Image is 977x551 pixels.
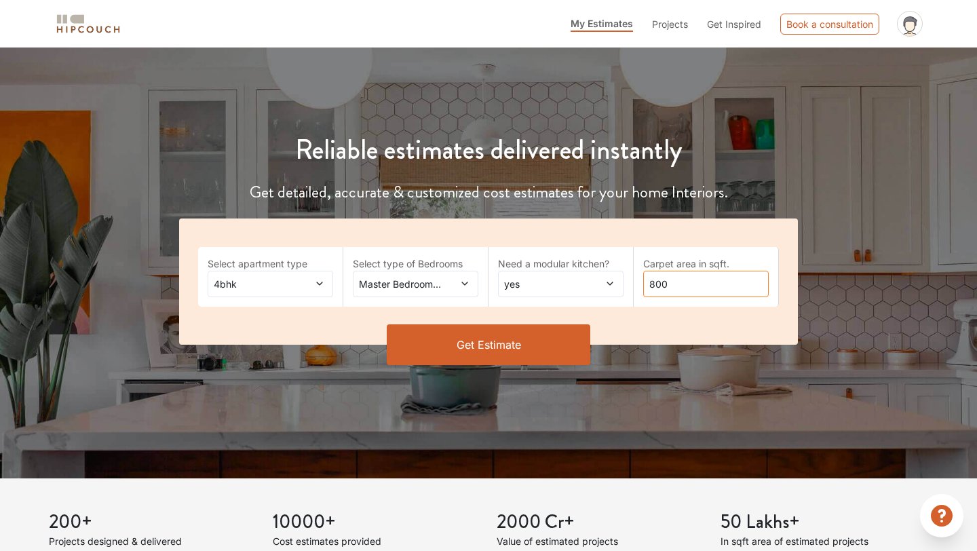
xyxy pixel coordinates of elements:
[353,256,478,271] label: Select type of Bedrooms
[497,511,704,534] h3: 2000 Cr+
[501,277,586,291] span: yes
[273,511,480,534] h3: 10000+
[54,9,122,39] span: logo-horizontal.svg
[498,256,624,271] label: Need a modular kitchen?
[171,183,806,202] h4: Get detailed, accurate & customized cost estimates for your home Interiors.
[171,134,806,166] h1: Reliable estimates delivered instantly
[643,271,769,297] input: Enter area sqft
[652,18,688,30] span: Projects
[211,277,296,291] span: 4bhk
[721,511,928,534] h3: 50 Lakhs+
[643,256,769,271] label: Carpet area in sqft.
[780,14,879,35] div: Book a consultation
[721,534,928,548] p: In sqft area of estimated projects
[208,256,333,271] label: Select apartment type
[49,511,256,534] h3: 200+
[273,534,480,548] p: Cost estimates provided
[356,277,441,291] span: Master Bedroom,Kids Room 1,Guest,Parents
[49,534,256,548] p: Projects designed & delivered
[497,534,704,548] p: Value of estimated projects
[54,12,122,36] img: logo-horizontal.svg
[707,18,761,30] span: Get Inspired
[387,324,590,365] button: Get Estimate
[571,18,633,29] span: My Estimates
